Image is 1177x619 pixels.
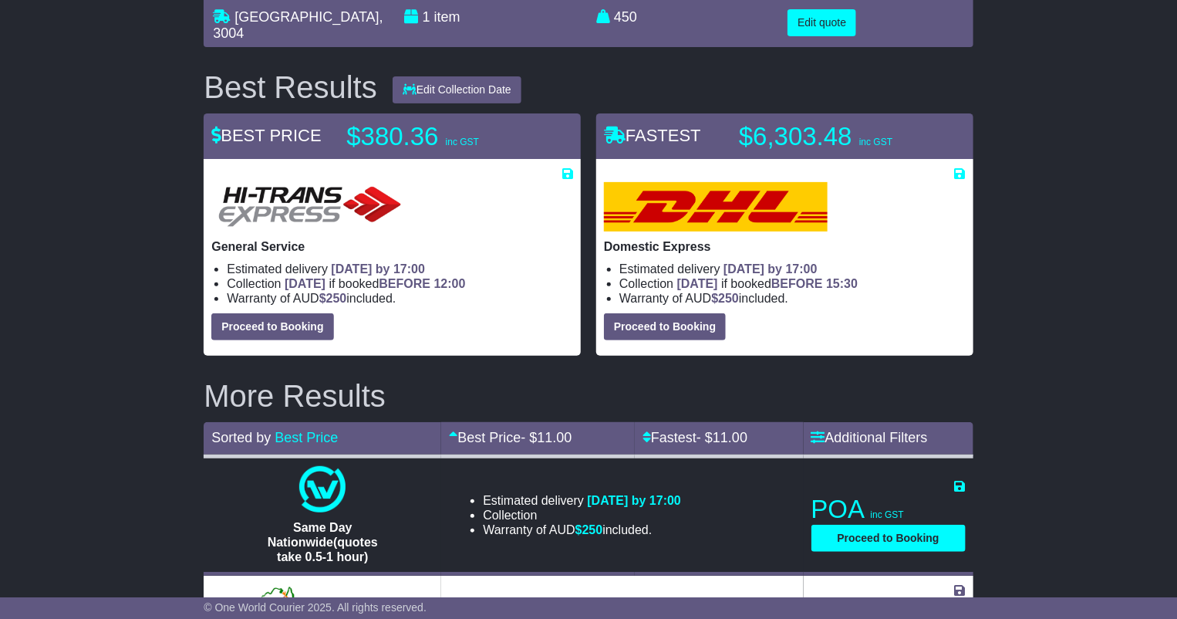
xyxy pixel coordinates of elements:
[299,466,346,512] img: One World Courier: Same Day Nationwide(quotes take 0.5-1 hour)
[771,277,823,290] span: BEFORE
[393,76,521,103] button: Edit Collection Date
[604,126,701,145] span: FASTEST
[588,494,682,507] span: [DATE] by 17:00
[434,277,466,290] span: 12:00
[604,239,966,254] p: Domestic Express
[446,137,479,147] span: inc GST
[614,9,637,25] span: 450
[449,430,572,445] a: Best Price- $11.00
[211,182,409,232] img: HiTrans: General Service
[871,509,904,520] span: inc GST
[379,277,430,290] span: BEFORE
[604,313,726,340] button: Proceed to Booking
[227,262,573,276] li: Estimated delivery
[211,239,573,254] p: General Service
[285,277,465,290] span: if booked
[196,70,385,104] div: Best Results
[811,525,966,552] button: Proceed to Booking
[718,292,739,305] span: 250
[521,430,572,445] span: - $
[619,276,966,291] li: Collection
[204,601,427,614] span: © One World Courier 2025. All rights reserved.
[213,9,383,42] span: , 3004
[326,292,347,305] span: 250
[713,430,747,445] span: 11.00
[711,292,739,305] span: $
[204,379,973,413] h2: More Results
[319,292,347,305] span: $
[677,277,858,290] span: if booked
[275,430,338,445] a: Best Price
[227,291,573,306] li: Warranty of AUD included.
[575,523,603,536] span: $
[434,9,460,25] span: item
[211,126,321,145] span: BEST PRICE
[234,9,379,25] span: [GEOGRAPHIC_DATA]
[483,523,681,537] li: Warranty of AUD included.
[423,9,430,25] span: 1
[787,9,856,36] button: Edit quote
[677,277,718,290] span: [DATE]
[285,277,325,290] span: [DATE]
[582,523,603,536] span: 250
[826,277,858,290] span: 15:30
[346,121,539,152] p: $380.36
[483,508,681,523] li: Collection
[723,262,818,276] span: [DATE] by 17:00
[696,430,747,445] span: - $
[619,262,966,276] li: Estimated delivery
[642,430,747,445] a: Fastest- $11.00
[604,182,828,232] img: DHL: Domestic Express
[211,430,271,445] span: Sorted by
[811,430,928,445] a: Additional Filters
[811,494,966,525] p: POA
[332,262,426,276] span: [DATE] by 17:00
[619,291,966,306] li: Warranty of AUD included.
[211,313,333,340] button: Proceed to Booking
[859,137,892,147] span: inc GST
[537,430,572,445] span: 11.00
[739,121,932,152] p: $6,303.48
[227,276,573,291] li: Collection
[268,521,378,563] span: Same Day Nationwide(quotes take 0.5-1 hour)
[483,493,681,508] li: Estimated delivery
